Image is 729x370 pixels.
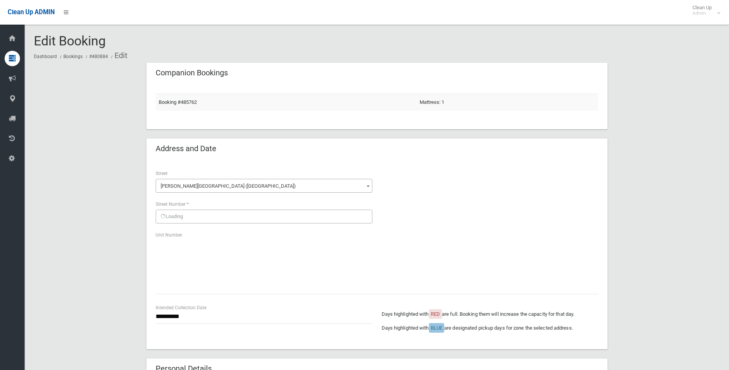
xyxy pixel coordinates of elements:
span: Henry Kendall Avenue (PADSTOW HEIGHTS 2211) [156,179,372,193]
span: Clean Up [689,5,719,16]
a: #480884 [89,54,108,59]
td: Mattress: 1 [417,93,598,111]
a: Booking #485762 [159,99,197,105]
div: Loading [156,210,372,223]
span: Edit Booking [34,33,106,48]
header: Address and Date [146,141,226,156]
header: Companion Bookings [146,65,237,80]
small: Admin [692,10,712,16]
span: Clean Up ADMIN [8,8,55,16]
span: BLUE [431,325,442,331]
a: Dashboard [34,54,57,59]
span: Henry Kendall Avenue (PADSTOW HEIGHTS 2211) [158,181,370,192]
a: Bookings [63,54,83,59]
span: RED [431,311,440,317]
li: Edit [109,48,128,63]
p: Days highlighted with are full. Booking them will increase the capacity for that day. [382,310,598,319]
p: Days highlighted with are designated pickup days for zone the selected address. [382,323,598,333]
